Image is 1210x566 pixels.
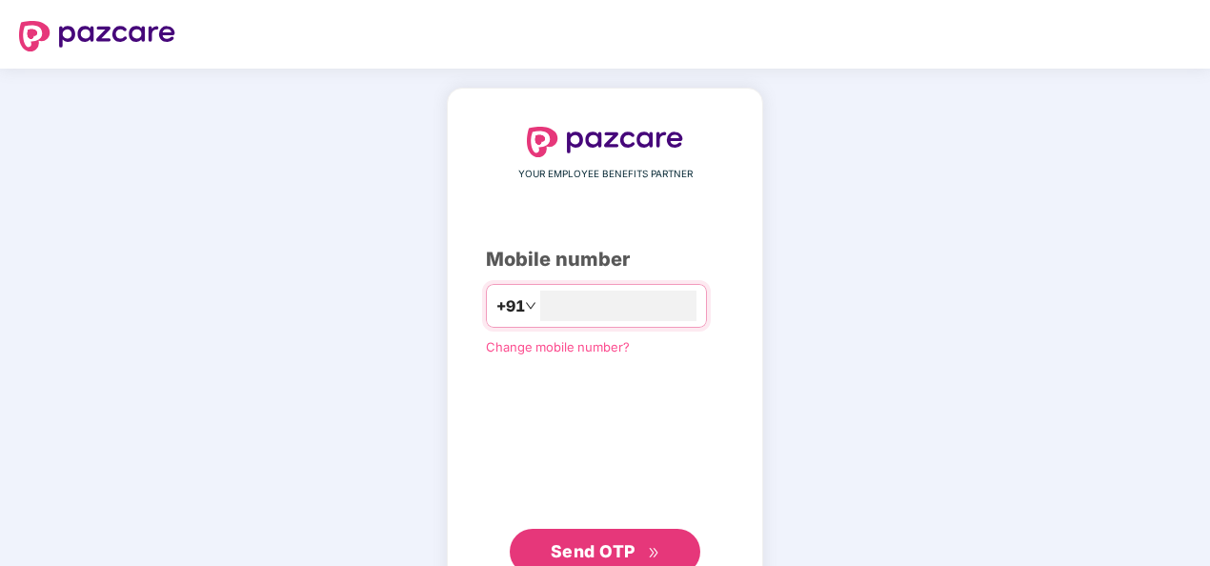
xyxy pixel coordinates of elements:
a: Change mobile number? [486,339,630,354]
span: YOUR EMPLOYEE BENEFITS PARTNER [518,167,693,182]
span: Send OTP [551,541,635,561]
img: logo [527,127,683,157]
span: double-right [648,547,660,559]
div: Mobile number [486,245,724,274]
span: +91 [496,294,525,318]
span: down [525,300,536,312]
img: logo [19,21,175,51]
